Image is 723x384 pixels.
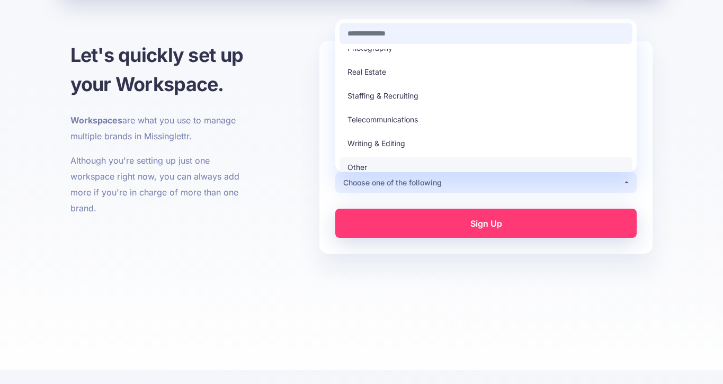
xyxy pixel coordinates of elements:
[347,161,367,174] span: Other
[347,90,418,102] span: Staffing & Recruiting
[347,113,418,126] span: Telecommunications
[347,137,405,150] span: Writing & Editing
[335,209,637,238] a: Sign Up
[70,115,122,126] b: Workspaces
[70,153,254,216] p: Although you're setting up just one workspace right now, you can always add more if you're in cha...
[70,41,254,99] h1: Let's quickly set up your Workspace.
[70,112,254,144] p: are what you use to manage multiple brands in Missinglettr.
[340,23,632,44] input: Search
[343,176,623,189] div: Choose one of the following
[347,66,386,78] span: Real Estate
[335,172,637,193] button: Choose one of the following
